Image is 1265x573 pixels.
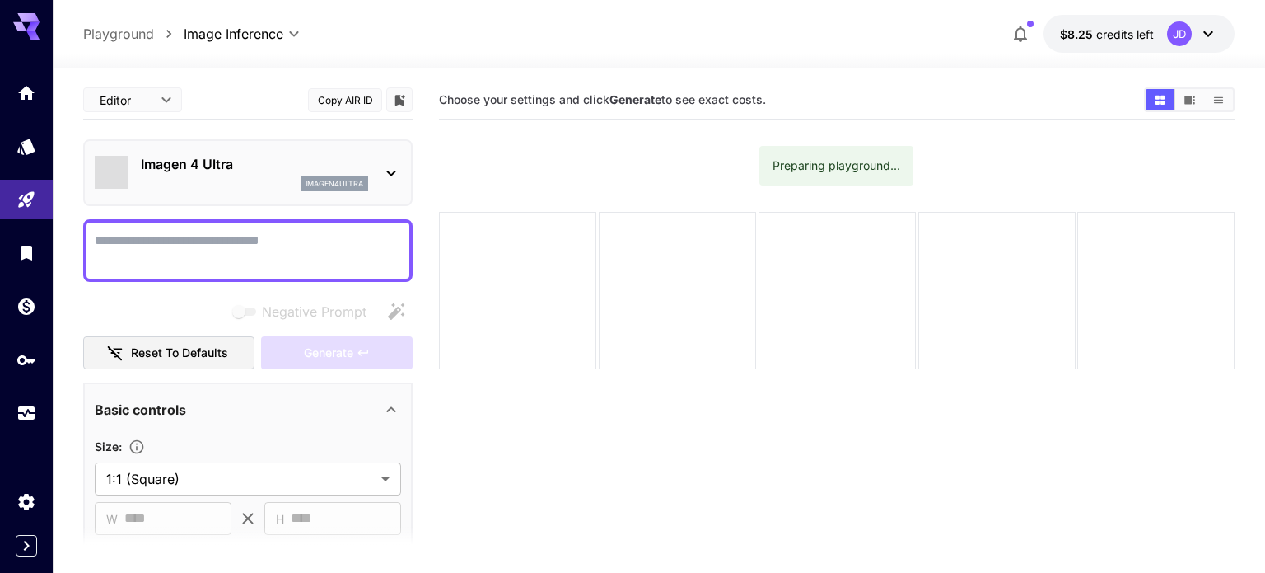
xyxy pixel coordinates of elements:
[100,92,151,109] span: Editor
[1060,27,1096,41] span: $8.25
[306,178,363,190] p: imagen4ultra
[16,190,36,210] div: Playground
[1146,89,1174,110] button: Show media in grid view
[276,510,284,528] span: H
[16,491,36,512] div: Settings
[609,92,661,106] b: Generate
[95,400,186,420] p: Basic controls
[83,24,184,44] nav: breadcrumb
[1204,89,1233,110] button: Show media in list view
[16,350,36,370] div: API Keys
[83,336,254,370] button: Reset to defaults
[83,24,154,44] a: Playground
[16,535,37,557] button: Expand sidebar
[308,88,382,112] button: Copy AIR ID
[1060,26,1154,43] div: $8.24537
[229,301,380,322] span: Negative prompts are not compatible with the selected model.
[262,302,366,322] span: Negative Prompt
[1043,15,1235,53] button: $8.24537JD
[106,469,375,489] span: 1:1 (Square)
[439,92,766,106] span: Choose your settings and click to see exact costs.
[16,136,36,157] div: Models
[16,296,36,317] div: Wallet
[95,390,401,430] div: Basic controls
[392,90,407,110] button: Add to library
[95,439,122,453] span: Size :
[122,439,152,455] button: Adjust the dimensions of the generated image by specifying its width and height in pixels, or sel...
[141,154,368,174] p: Imagen 4 Ultra
[1167,21,1192,46] div: JD
[16,242,36,263] div: Library
[1096,27,1154,41] span: credits left
[16,82,36,103] div: Home
[1175,89,1204,110] button: Show media in video view
[95,148,401,198] div: Imagen 4 Ultraimagen4ultra
[773,151,900,181] div: Preparing playground...
[1144,87,1235,112] div: Show media in grid viewShow media in video viewShow media in list view
[184,24,283,44] span: Image Inference
[106,510,118,528] span: W
[16,403,36,424] div: Usage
